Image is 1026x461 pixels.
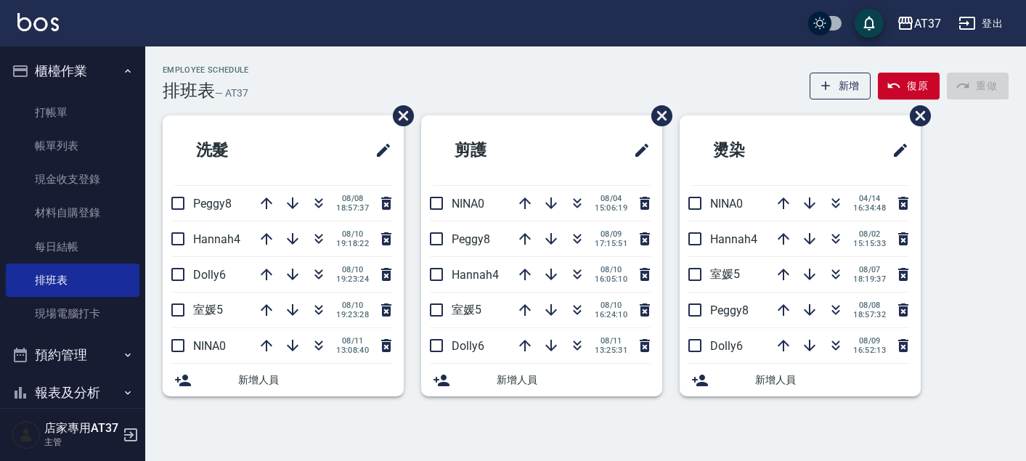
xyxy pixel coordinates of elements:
span: Peggy8 [452,232,490,246]
span: 19:23:24 [336,274,369,284]
h6: — AT37 [215,86,248,101]
h5: 店家專用AT37 [44,421,118,436]
div: AT37 [914,15,941,33]
a: 打帳單 [6,96,139,129]
span: Dolly6 [710,339,743,353]
button: 報表及分析 [6,374,139,412]
a: 每日結帳 [6,230,139,264]
h2: 燙染 [691,124,825,176]
span: 16:34:48 [853,203,886,213]
div: 新增人員 [680,364,921,396]
h2: 剪護 [433,124,566,176]
span: 18:57:37 [336,203,369,213]
span: 08/09 [853,336,886,346]
span: 08/10 [336,301,369,310]
span: 15:15:33 [853,239,886,248]
span: 新增人員 [238,372,392,388]
span: Hannah4 [193,232,240,246]
span: 08/08 [336,194,369,203]
span: 08/11 [336,336,369,346]
h2: Employee Schedule [163,65,249,75]
span: 19:18:22 [336,239,369,248]
img: Logo [17,13,59,31]
a: 現金收支登錄 [6,163,139,196]
span: 08/10 [595,301,627,310]
span: 19:23:28 [336,310,369,319]
span: 08/11 [595,336,627,346]
span: 修改班表的標題 [366,133,392,168]
span: 新增人員 [497,372,651,388]
button: AT37 [891,9,947,38]
span: 室媛5 [710,267,740,281]
span: 修改班表的標題 [883,133,909,168]
span: NINA0 [452,197,484,211]
span: 室媛5 [193,303,223,317]
span: 08/07 [853,265,886,274]
span: 08/04 [595,194,627,203]
span: 17:15:51 [595,239,627,248]
span: 室媛5 [452,303,481,317]
span: Peggy8 [193,197,232,211]
button: 登出 [953,10,1009,37]
span: NINA0 [193,339,226,353]
span: 刪除班表 [640,94,675,137]
button: save [855,9,884,38]
a: 現場電腦打卡 [6,297,139,330]
button: 復原 [878,73,940,99]
span: 16:52:13 [853,346,886,355]
span: 13:25:31 [595,346,627,355]
span: 刪除班表 [899,94,933,137]
div: 新增人員 [421,364,662,396]
span: 08/08 [853,301,886,310]
p: 主管 [44,436,118,449]
a: 排班表 [6,264,139,297]
span: Dolly6 [452,339,484,353]
button: 櫃檯作業 [6,52,139,90]
span: Dolly6 [193,268,226,282]
span: 18:57:32 [853,310,886,319]
span: Hannah4 [710,232,757,246]
span: 16:24:10 [595,310,627,319]
span: 13:08:40 [336,346,369,355]
span: 08/10 [595,265,627,274]
span: Hannah4 [452,268,499,282]
h3: 排班表 [163,81,215,101]
span: 18:19:37 [853,274,886,284]
span: Peggy8 [710,303,749,317]
span: 04/14 [853,194,886,203]
span: NINA0 [710,197,743,211]
span: 08/02 [853,229,886,239]
a: 帳單列表 [6,129,139,163]
span: 15:06:19 [595,203,627,213]
span: 08/10 [336,229,369,239]
img: Person [12,420,41,449]
span: 刪除班表 [382,94,416,137]
span: 16:05:10 [595,274,627,284]
button: 預約管理 [6,336,139,374]
span: 08/10 [336,265,369,274]
div: 新增人員 [163,364,404,396]
h2: 洗髮 [174,124,308,176]
button: 新增 [810,73,871,99]
a: 材料自購登錄 [6,196,139,229]
span: 08/09 [595,229,627,239]
span: 新增人員 [755,372,909,388]
span: 修改班表的標題 [624,133,651,168]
